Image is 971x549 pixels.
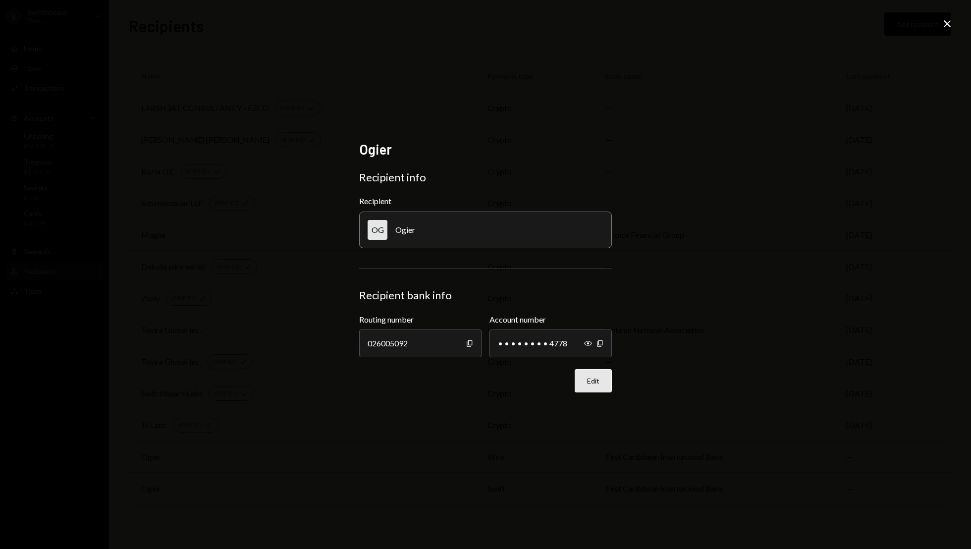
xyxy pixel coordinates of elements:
[489,329,612,357] div: • • • • • • • • 4778
[368,220,387,240] div: OG
[359,314,482,326] label: Routing number
[359,140,612,159] h2: Ogier
[359,170,612,184] div: Recipient info
[359,196,612,206] div: Recipient
[395,225,415,234] div: Ogier
[359,288,612,302] div: Recipient bank info
[359,329,482,357] div: 026005092
[575,369,612,392] button: Edit
[489,314,612,326] label: Account number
